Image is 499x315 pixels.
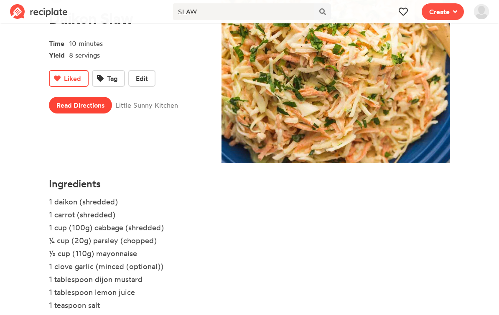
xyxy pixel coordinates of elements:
li: ¼ cup (20g) parsley (chopped) [49,235,313,248]
li: 1 clove garlic (minced (optional)) [49,261,313,274]
button: Create [422,3,464,20]
span: Little Sunny Kitchen [115,100,208,110]
li: 1 carrot (shredded) [49,209,313,222]
li: 1 daikon (shredded) [49,196,313,209]
button: Tag [92,70,125,87]
span: Liked [64,73,81,83]
span: Yield [49,48,69,60]
span: Tag [107,73,117,83]
li: 1 tablespoon dijon mustard [49,274,313,287]
span: 10 minutes [69,39,103,48]
a: Read Directions [49,97,112,113]
li: 1 teaspoon salt [49,300,313,312]
span: Edit [136,73,148,83]
input: Search [173,3,314,20]
h1: Daikon Slaw [49,10,208,27]
button: Edit [128,70,155,87]
li: 1 cup (100g) cabbage (shredded) [49,222,313,235]
li: 1 tablespoon lemon juice [49,287,313,300]
span: Create [429,7,450,17]
span: Time [49,37,69,48]
img: User's avatar [474,4,489,19]
li: ½ cup (110g) mayonnaise [49,248,313,261]
span: 8 servings [69,51,100,59]
img: Reciplate [10,4,68,19]
button: Liked [49,70,89,87]
h4: Ingredients [49,178,313,189]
